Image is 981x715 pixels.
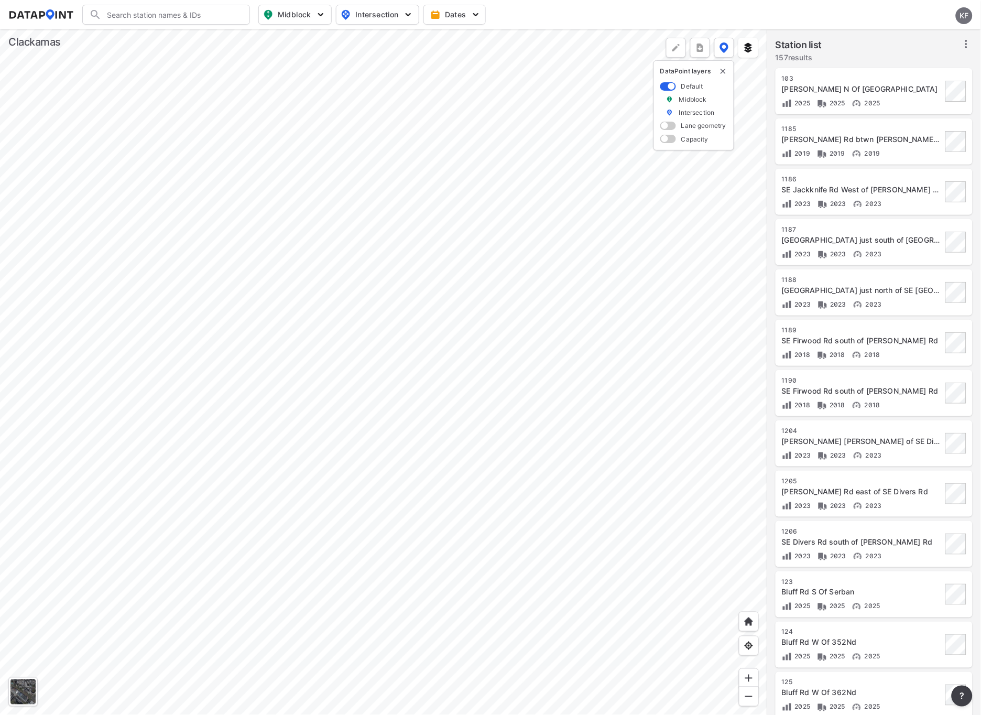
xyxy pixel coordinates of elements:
span: 2023 [863,250,882,258]
span: 2018 [827,351,846,359]
span: 2025 [862,99,880,107]
img: +Dz8AAAAASUVORK5CYII= [671,42,681,53]
img: Vehicle speed [852,98,862,109]
img: MAAAAAElFTkSuQmCC [744,691,754,702]
span: 2023 [828,300,847,308]
img: map_pin_mid.602f9df1.svg [262,8,275,21]
span: 2018 [792,351,811,359]
div: Bluff Rd W Of 362Nd [782,688,942,698]
img: Volume count [782,299,792,310]
img: Vehicle speed [852,601,862,612]
span: 2019 [862,149,880,157]
div: Bluff Rd S Of Serban [782,587,942,598]
img: zeq5HYn9AnE9l6UmnFLPAAAAAElFTkSuQmCC [744,641,754,651]
span: 2023 [828,200,847,208]
label: Capacity [681,135,708,144]
img: Volume count [782,450,792,461]
img: Volume count [782,199,792,209]
button: Dates [423,5,486,25]
img: Volume count [782,702,792,712]
div: Toggle basemap [8,677,38,707]
input: Search [102,6,243,23]
label: Lane geometry [681,121,726,130]
div: 1190 [782,376,942,385]
div: Polygon tool [666,38,686,58]
div: 1205 [782,477,942,485]
img: Vehicle class [817,199,828,209]
img: Volume count [782,400,792,410]
img: calendar-gold.39a51dde.svg [430,9,441,20]
span: 2023 [863,552,882,560]
div: SE Coupland Rd west of SE Divers Rd [782,436,942,447]
div: 103 [782,74,942,83]
button: more [952,686,973,707]
span: Dates [432,9,479,20]
span: 2018 [792,401,811,409]
span: 2023 [828,451,847,459]
span: 2025 [862,653,880,660]
img: 5YPKRKmlfpI5mqlR8AD95paCi+0kK1fRFDJSaMmawlwaeJcJwk9O2fotCW5ve9gAAAAASUVORK5CYII= [403,9,413,20]
div: Judd Van Curren Rd btwn SE King Me 2 Ln & SE Brackett Ln [782,134,942,145]
img: Vehicle class [817,400,827,410]
img: Vehicle speed [853,299,863,310]
img: xqJnZQTG2JQi0x5lvmkeSNbbgIiQD62bqHG8IfrOzanD0FsRdYrij6fAAAAAElFTkSuQmCC [695,42,705,53]
span: 2018 [862,401,880,409]
button: Intersection [336,5,419,25]
div: SE Firwood Rd south of SE Cornog Rd [782,386,942,396]
img: dataPointLogo.9353c09d.svg [8,9,74,20]
span: 2018 [862,351,880,359]
span: ? [958,690,966,702]
div: SE 327th Ave just south of SE Bluff Rd [782,235,942,245]
span: 2023 [792,300,811,308]
span: 2019 [827,149,846,157]
span: 2019 [792,149,811,157]
img: Vehicle speed [852,350,862,360]
button: more [690,38,710,58]
div: 125 [782,678,942,687]
img: Volume count [782,350,792,360]
img: Vehicle class [817,601,827,612]
span: 2025 [827,703,846,711]
span: 2025 [862,602,880,610]
img: Volume count [782,98,792,109]
span: Midblock [263,8,325,21]
img: Vehicle class [817,702,827,712]
img: data-point-layers.37681fc9.svg [720,42,729,53]
img: Vehicle class [817,350,827,360]
div: 1186 [782,175,942,183]
label: Intersection [679,108,715,117]
span: 2025 [862,703,880,711]
div: 1185 [782,125,942,133]
label: 157 results [776,52,822,63]
span: 2018 [827,401,846,409]
div: SE Coupland Rd east of SE Divers Rd [782,486,942,497]
span: 2023 [863,300,882,308]
span: 2023 [792,200,811,208]
div: 1187 [782,225,942,234]
span: 2025 [792,602,811,610]
span: Intersection [341,8,412,21]
img: zXKTHG75SmCTpzeATkOMbMjAxYFTnPvh7K8Q9YYMXBy4Bd2Bwe9xdUQUqRsak2SDbAAAAABJRU5ErkJggg== [782,249,792,259]
img: Vehicle class [817,98,827,109]
div: 1189 [782,326,942,334]
img: map_pin_int.54838e6b.svg [340,8,352,21]
p: DataPoint layers [660,67,727,75]
img: +XpAUvaXAN7GudzAAAAAElFTkSuQmCC [744,616,754,627]
img: Vehicle class [817,652,827,662]
img: close-external-leyer.3061a1c7.svg [719,67,727,75]
span: 2023 [792,552,811,560]
span: 2023 [828,250,847,258]
span: 2025 [792,653,811,660]
div: 124 [782,628,942,636]
span: 2025 [827,99,846,107]
img: ZvzfEJKXnyWIrJytrsY285QMwk63cM6Drc+sIAAAAASUVORK5CYII= [744,673,754,684]
img: marker_Midblock.5ba75e30.svg [666,95,673,104]
img: Vehicle speed [852,148,862,159]
span: 2023 [792,502,811,510]
div: 1188 [782,276,942,284]
img: Vehicle speed [852,652,862,662]
span: 2025 [827,602,846,610]
img: Vehicle class [817,249,828,259]
label: Midblock [679,95,707,104]
label: Station list [776,38,822,52]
